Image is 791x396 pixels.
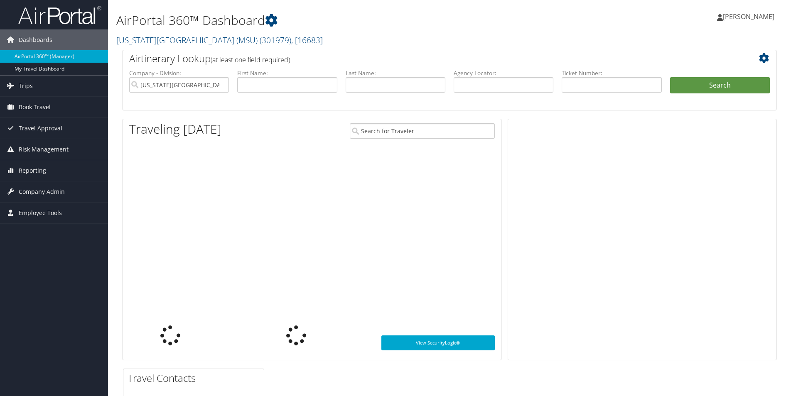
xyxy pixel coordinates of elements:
[260,34,291,46] span: ( 301979 )
[129,120,221,138] h1: Traveling [DATE]
[19,181,65,202] span: Company Admin
[19,203,62,223] span: Employee Tools
[350,123,495,139] input: Search for Traveler
[454,69,553,77] label: Agency Locator:
[670,77,770,94] button: Search
[291,34,323,46] span: , [ 16683 ]
[19,118,62,139] span: Travel Approval
[19,160,46,181] span: Reporting
[116,12,560,29] h1: AirPortal 360™ Dashboard
[717,4,783,29] a: [PERSON_NAME]
[116,34,323,46] a: [US_STATE][GEOGRAPHIC_DATA] (MSU)
[19,76,33,96] span: Trips
[381,335,495,350] a: View SecurityLogic®
[19,97,51,117] span: Book Travel
[19,139,69,160] span: Risk Management
[18,5,101,25] img: airportal-logo.png
[129,69,229,77] label: Company - Division:
[237,69,337,77] label: First Name:
[19,29,52,50] span: Dashboards
[562,69,661,77] label: Ticket Number:
[129,51,715,66] h2: Airtinerary Lookup
[723,12,774,21] span: [PERSON_NAME]
[346,69,445,77] label: Last Name:
[128,371,264,385] h2: Travel Contacts
[211,55,290,64] span: (at least one field required)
